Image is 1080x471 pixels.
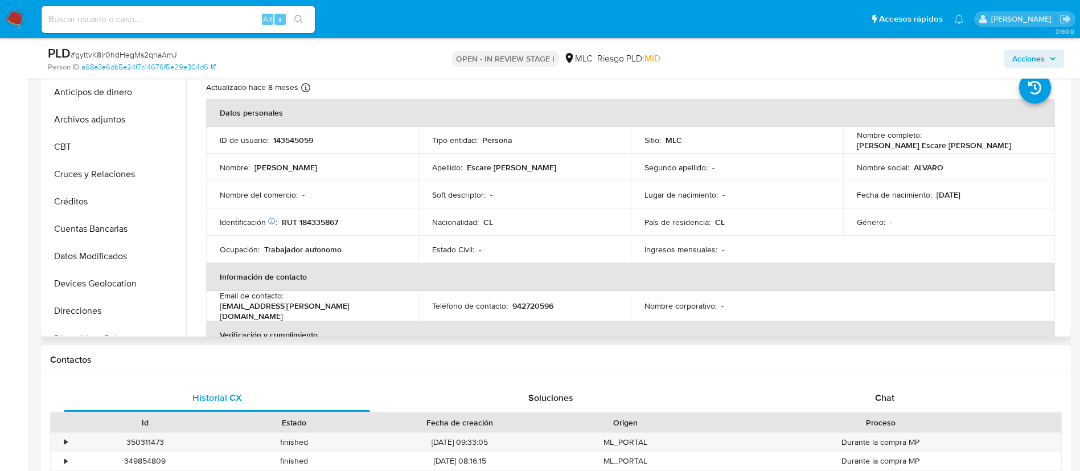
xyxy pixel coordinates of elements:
a: a68e3e6db5e24f7c14676f5e29e304d6 [81,62,216,72]
div: Durante la compra MP [700,433,1061,452]
p: Escare [PERSON_NAME] [467,162,556,173]
button: search-icon [287,11,310,27]
button: Cuentas Bancarias [44,215,186,243]
div: [DATE] 08:16:15 [369,452,551,470]
div: MLC [564,52,593,65]
button: CBT [44,133,186,161]
th: Información de contacto [206,263,1055,290]
a: Salir [1060,13,1071,25]
p: CL [483,217,493,227]
p: Nombre : [220,162,250,173]
p: Sitio : [644,135,661,145]
p: 942720596 [512,301,553,311]
p: Nombre completo : [857,130,922,140]
div: 350311473 [71,433,220,452]
div: 349854809 [71,452,220,470]
p: Lugar de nacimiento : [644,190,718,200]
p: MLC [666,135,682,145]
p: - [479,244,481,255]
p: - [721,301,724,311]
span: Historial CX [192,391,242,404]
div: ML_PORTAL [551,433,700,452]
button: Devices Geolocation [44,270,186,297]
span: Riesgo PLD: [597,52,660,65]
p: - [302,190,305,200]
div: Id [79,417,212,428]
p: - [890,217,892,227]
span: Soluciones [528,391,573,404]
span: Chat [875,391,894,404]
p: Estado Civil : [432,244,474,255]
div: ML_PORTAL [551,452,700,470]
button: Anticipos de dinero [44,79,186,106]
p: Persona [482,135,512,145]
p: ID de usuario : [220,135,269,145]
p: [DATE] [937,190,960,200]
button: Cruces y Relaciones [44,161,186,188]
p: CL [715,217,725,227]
p: País de residencia : [644,217,711,227]
span: Acciones [1012,50,1045,68]
p: Ingresos mensuales : [644,244,717,255]
div: finished [220,433,369,452]
input: Buscar usuario o caso... [42,12,315,27]
p: - [490,190,492,200]
p: - [722,244,724,255]
span: s [278,14,282,24]
button: Direcciones [44,297,186,325]
b: Person ID [48,62,79,72]
p: 143545059 [273,135,313,145]
p: Fecha de nacimiento : [857,190,932,200]
p: Nombre social : [857,162,909,173]
p: Actualizado hace 8 meses [206,82,298,93]
span: MID [644,52,660,65]
span: Alt [263,14,272,24]
p: Soft descriptor : [432,190,486,200]
div: Estado [228,417,361,428]
p: Género : [857,217,885,227]
p: Trabajador autonomo [264,244,342,255]
button: Archivos adjuntos [44,106,186,133]
div: • [64,456,67,466]
p: Segundo apellido : [644,162,708,173]
p: aline.magdaleno@mercadolibre.com [991,14,1056,24]
div: [DATE] 09:33:05 [369,433,551,452]
p: Nacionalidad : [432,217,479,227]
p: RUT 184335867 [282,217,338,227]
p: Identificación : [220,217,277,227]
p: ALVARO [914,162,943,173]
span: Accesos rápidos [879,13,943,25]
p: - [722,190,725,200]
p: Ocupación : [220,244,260,255]
p: OPEN - IN REVIEW STAGE I [451,51,559,67]
div: finished [220,452,369,470]
button: Datos Modificados [44,243,186,270]
p: [PERSON_NAME] [254,162,317,173]
p: Nombre del comercio : [220,190,298,200]
span: 3.160.0 [1056,27,1074,36]
p: [PERSON_NAME] Escare [PERSON_NAME] [857,140,1011,150]
div: Origen [559,417,692,428]
div: • [64,437,67,448]
button: Créditos [44,188,186,215]
span: # gyttvK8lr0hdHegMs2qhaAmJ [71,49,177,60]
div: Durante la compra MP [700,452,1061,470]
p: Teléfono de contacto : [432,301,508,311]
b: PLD [48,44,71,62]
button: Dispositivos Point [44,325,186,352]
h1: Contactos [50,354,1062,366]
button: Acciones [1004,50,1064,68]
p: Nombre corporativo : [644,301,717,311]
p: [EMAIL_ADDRESS][PERSON_NAME][DOMAIN_NAME] [220,301,400,321]
a: Notificaciones [954,14,964,24]
p: Tipo entidad : [432,135,478,145]
th: Verificación y cumplimiento [206,321,1055,349]
p: - [712,162,714,173]
div: Fecha de creación [377,417,543,428]
th: Datos personales [206,99,1055,126]
div: Proceso [708,417,1053,428]
p: Apellido : [432,162,462,173]
p: Email de contacto : [220,290,284,301]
